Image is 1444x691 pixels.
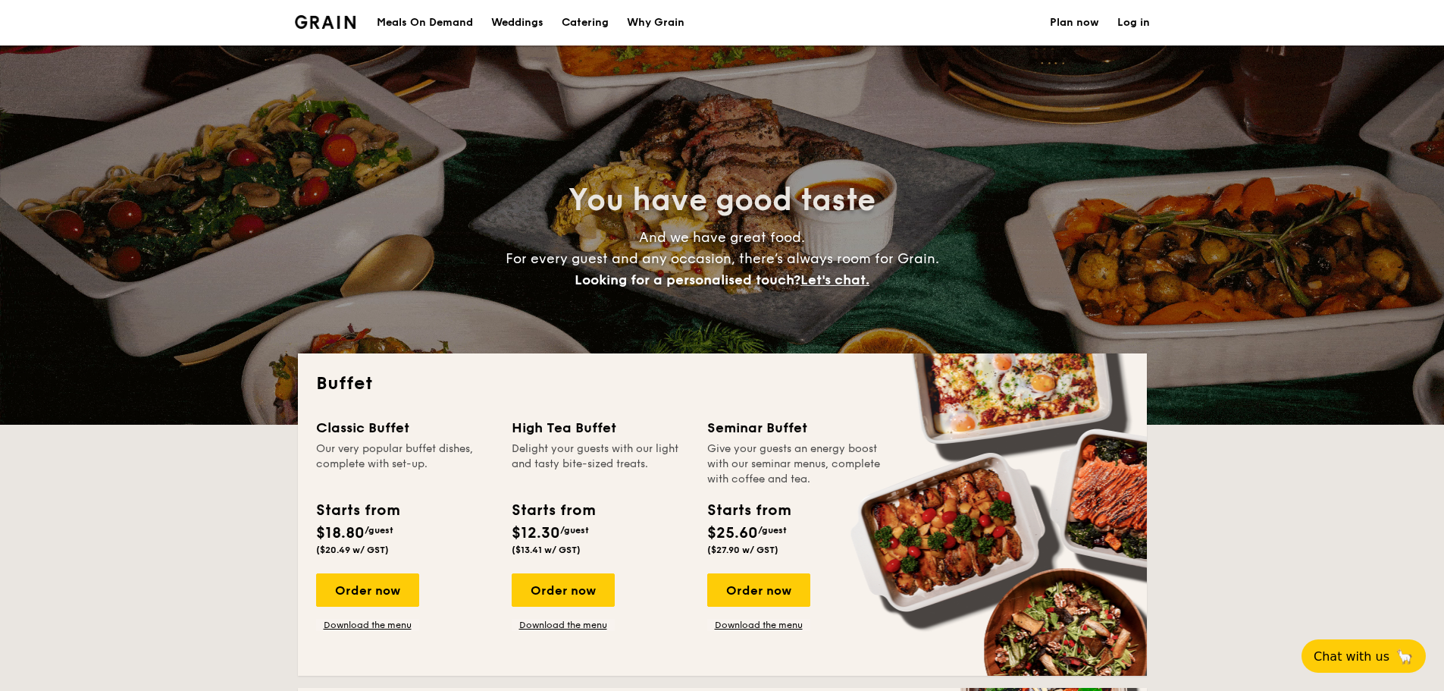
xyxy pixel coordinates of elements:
[512,524,560,542] span: $12.30
[707,545,778,555] span: ($27.90 w/ GST)
[316,619,419,631] a: Download the menu
[512,573,615,607] div: Order now
[365,525,393,536] span: /guest
[707,441,885,487] div: Give your guests an energy boost with our seminar menus, complete with coffee and tea.
[316,524,365,542] span: $18.80
[707,619,810,631] a: Download the menu
[295,15,356,29] img: Grain
[560,525,589,536] span: /guest
[758,525,787,536] span: /guest
[316,499,399,522] div: Starts from
[512,441,689,487] div: Delight your guests with our light and tasty bite-sized treats.
[316,573,419,607] div: Order now
[707,524,758,542] span: $25.60
[707,499,790,522] div: Starts from
[707,573,810,607] div: Order now
[1395,648,1414,665] span: 🦙
[512,545,581,555] span: ($13.41 w/ GST)
[512,619,615,631] a: Download the menu
[316,441,493,487] div: Our very popular buffet dishes, complete with set-up.
[707,417,885,438] div: Seminar Buffet
[1314,649,1389,664] span: Chat with us
[800,272,869,288] span: Let's chat.
[512,499,594,522] div: Starts from
[512,417,689,438] div: High Tea Buffet
[316,545,389,555] span: ($20.49 w/ GST)
[295,15,356,29] a: Logotype
[1301,639,1426,673] button: Chat with us🦙
[316,372,1129,396] h2: Buffet
[316,417,493,438] div: Classic Buffet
